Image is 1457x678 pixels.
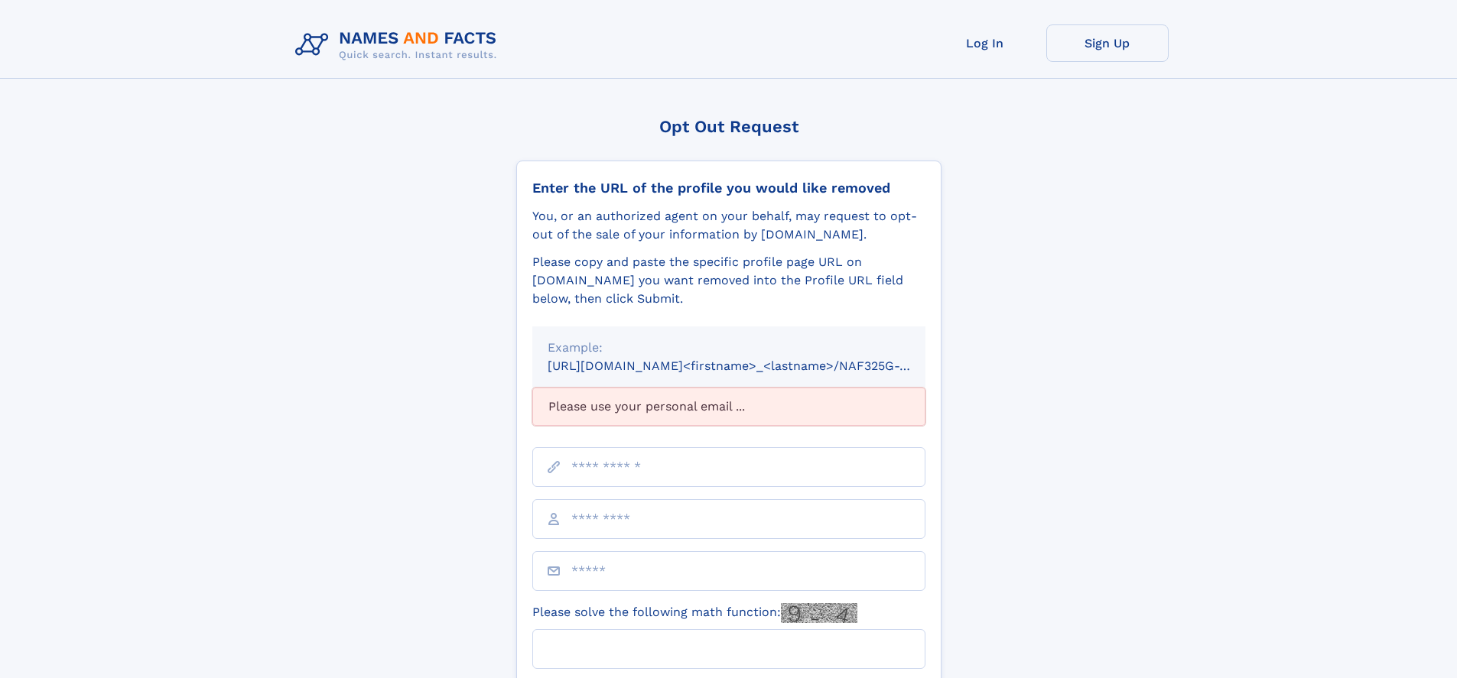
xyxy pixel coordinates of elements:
a: Log In [924,24,1046,62]
a: Sign Up [1046,24,1169,62]
div: Please copy and paste the specific profile page URL on [DOMAIN_NAME] you want removed into the Pr... [532,253,925,308]
div: You, or an authorized agent on your behalf, may request to opt-out of the sale of your informatio... [532,207,925,244]
div: Example: [548,339,910,357]
img: Logo Names and Facts [289,24,509,66]
small: [URL][DOMAIN_NAME]<firstname>_<lastname>/NAF325G-xxxxxxxx [548,358,955,373]
div: Please use your personal email ... [532,388,925,426]
div: Enter the URL of the profile you would like removed [532,180,925,196]
label: Please solve the following math function: [532,603,857,623]
div: Opt Out Request [516,117,942,136]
